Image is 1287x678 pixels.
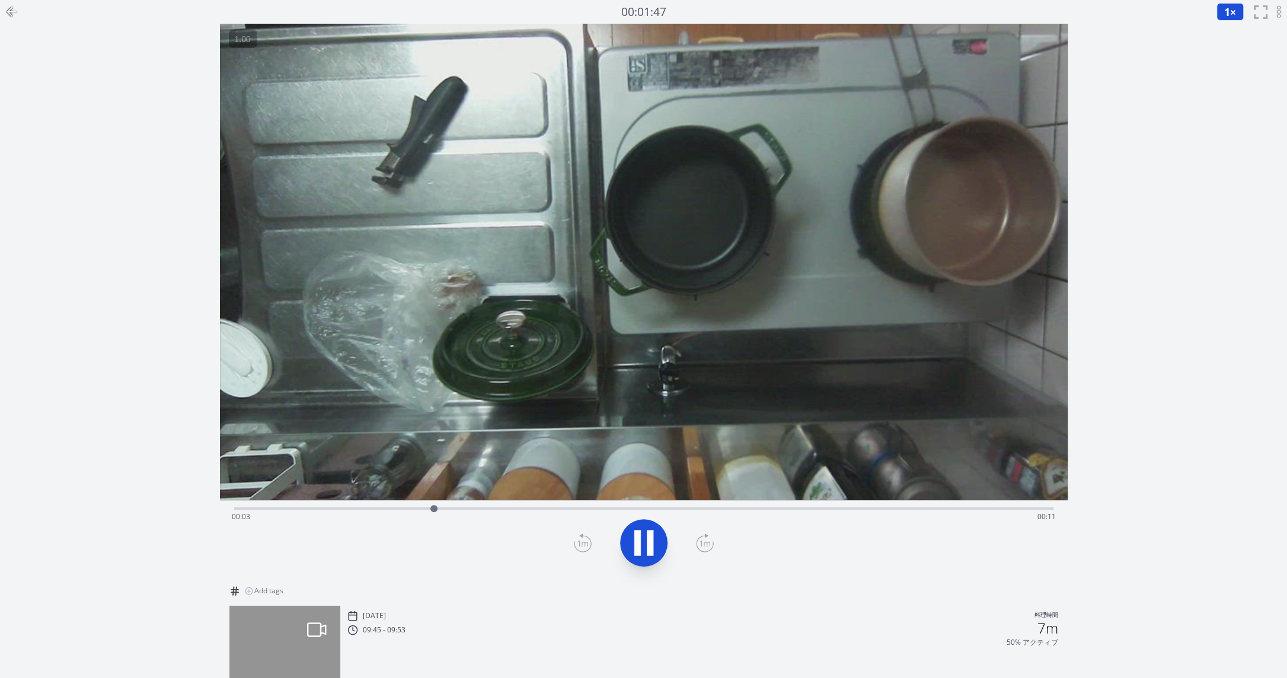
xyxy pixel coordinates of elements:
[363,625,405,635] p: 09:45 - 09:53
[1216,3,1244,21] button: 1×
[232,511,250,522] span: 00:03
[254,586,283,596] span: Add tags
[1034,610,1058,621] p: 料理時間
[240,581,288,600] button: Add tags
[1037,621,1058,635] h2: 7m
[1007,638,1058,647] p: 50% アクティブ
[1224,5,1230,19] span: 1
[363,611,386,621] p: [DATE]
[1037,511,1056,522] span: 00:11
[621,4,666,21] a: 00:01:47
